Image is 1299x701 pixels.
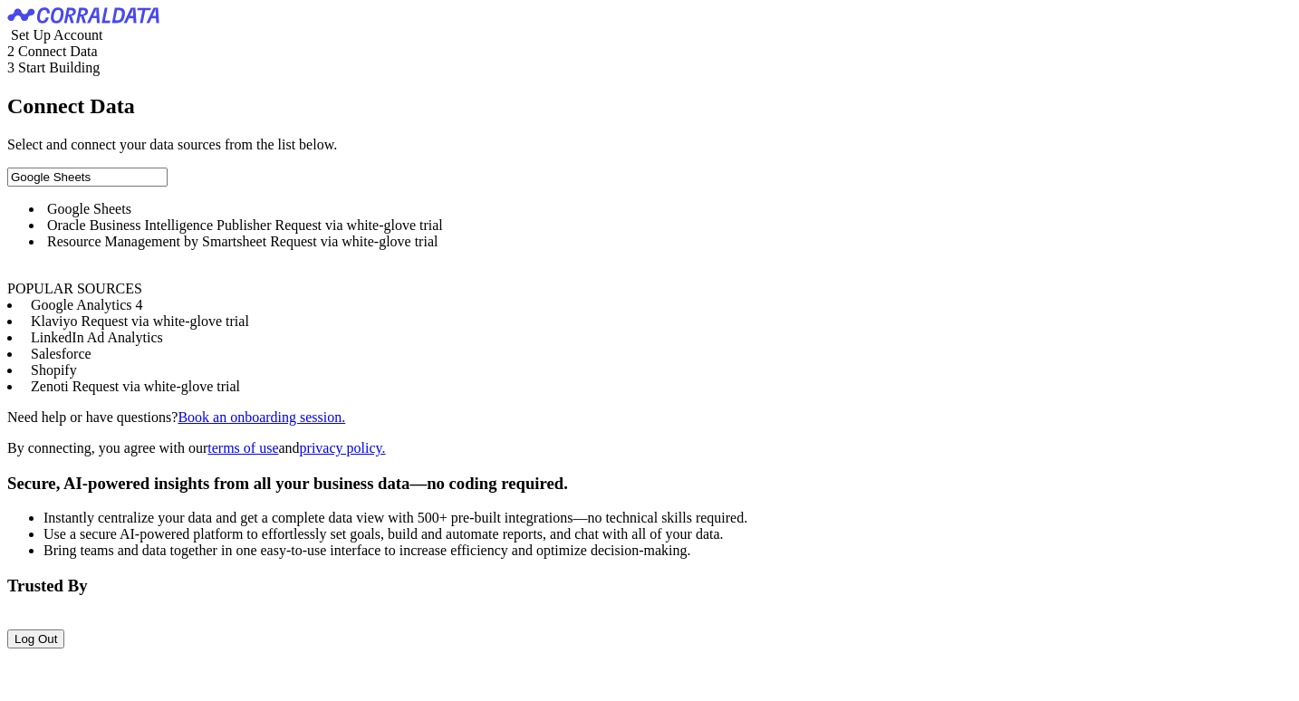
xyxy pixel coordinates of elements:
h2: Connect Data [7,94,1292,119]
li: Use a secure AI-powered platform to effortlessly set goals, build and automate reports, and chat ... [43,526,1292,543]
p: By connecting, you agree with our and [7,440,1292,456]
a: terms of use [207,440,278,456]
span: Google Analytics 4 [31,297,143,312]
span: Klaviyo [31,313,78,329]
span: Resource Management by Smartsheet [47,234,266,249]
span: Google Sheets [47,201,131,216]
span: Request via white-glove trial [72,379,240,394]
a: privacy policy. [300,440,386,456]
h3: Secure, AI-powered insights from all your business data—no coding required. [7,474,1292,494]
span: Connect Data [18,43,98,59]
span: Salesforce [31,346,91,361]
div: POPULAR SOURCES [7,281,1292,297]
span: Request via white-glove trial [275,217,443,233]
span: LinkedIn Ad Analytics [31,330,163,345]
span: Request via white-glove trial [270,234,438,249]
span: Request via white-glove trial [82,313,249,329]
span: Zenoti [31,379,69,394]
span: Start Building [18,60,100,75]
span: 2 [7,43,14,59]
li: Bring teams and data together in one easy-to-use interface to increase efficiency and optimize de... [43,543,1292,559]
a: Book an onboarding session. [178,409,345,425]
h3: Trusted By [7,576,1292,596]
p: Select and connect your data sources from the list below. [7,137,1292,153]
span: 3 [7,60,14,75]
p: Need help or have questions? [7,409,1292,426]
li: Instantly centralize your data and get a complete data view with 500+ pre-built integrations—no t... [43,510,1292,526]
button: Log Out [7,629,64,648]
span: Oracle Business Intelligence Publisher [47,217,272,233]
input: Search and add data sources [7,168,168,187]
span: Shopify [31,362,77,378]
span: Set Up Account [11,27,102,43]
